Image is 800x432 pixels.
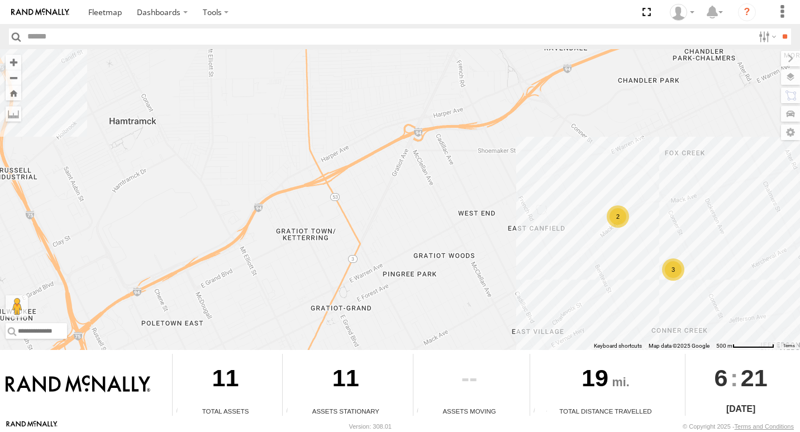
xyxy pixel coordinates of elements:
[173,407,189,416] div: Total number of Enabled Assets
[173,354,278,406] div: 11
[662,258,684,281] div: 3
[6,295,28,318] button: Drag Pegman onto the map to open Street View
[530,407,547,416] div: Total distance travelled by all assets within specified date range and applied filters
[530,354,682,406] div: 19
[11,8,69,16] img: rand-logo.svg
[735,423,794,430] a: Terms and Conditions
[6,85,21,100] button: Zoom Home
[6,421,58,432] a: Visit our Website
[594,342,642,350] button: Keyboard shortcuts
[715,354,728,402] span: 6
[783,343,795,348] a: Terms (opens in new tab)
[685,354,796,402] div: :
[6,106,21,122] label: Measure
[6,55,21,70] button: Zoom in
[683,423,794,430] div: © Copyright 2025 -
[607,205,629,228] div: 2
[716,343,732,349] span: 500 m
[530,406,682,416] div: Total Distance Travelled
[173,406,278,416] div: Total Assets
[685,402,796,416] div: [DATE]
[649,343,709,349] span: Map data ©2025 Google
[413,407,430,416] div: Total number of assets current in transit.
[349,423,392,430] div: Version: 308.01
[6,70,21,85] button: Zoom out
[713,342,778,350] button: Map Scale: 500 m per 71 pixels
[754,28,778,45] label: Search Filter Options
[781,124,800,140] label: Map Settings
[6,375,150,394] img: Rand McNally
[741,354,768,402] span: 21
[738,3,756,21] i: ?
[283,407,299,416] div: Total number of assets current stationary.
[413,406,526,416] div: Assets Moving
[283,354,409,406] div: 11
[666,4,698,21] div: Valeo Dash
[283,406,409,416] div: Assets Stationary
